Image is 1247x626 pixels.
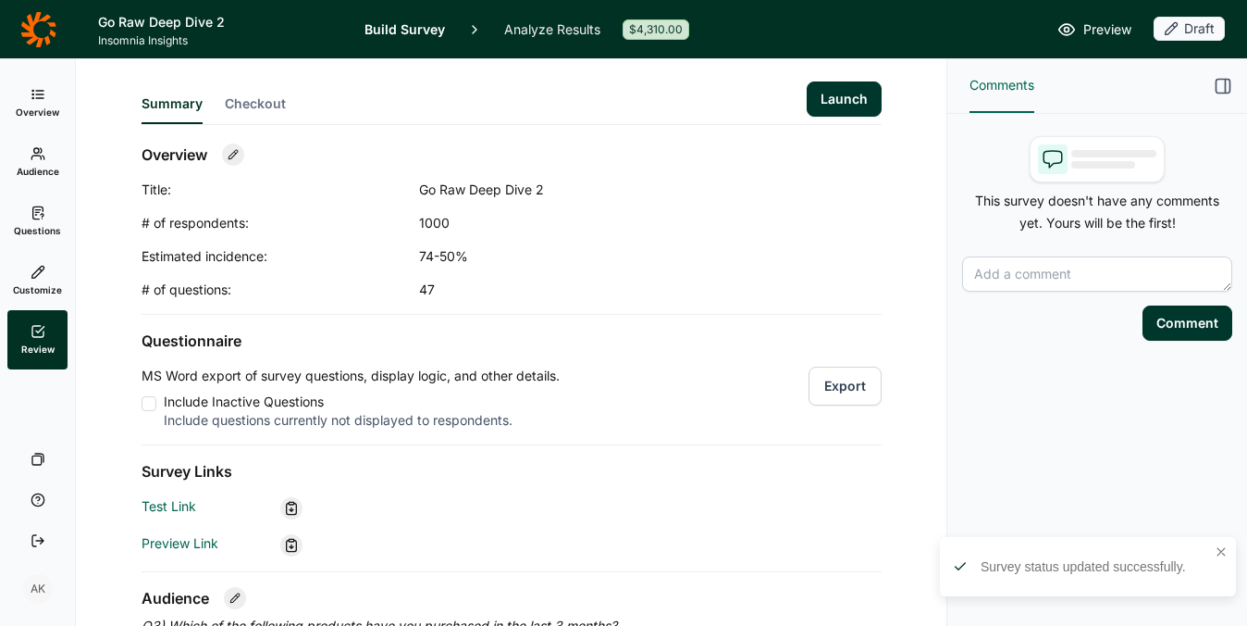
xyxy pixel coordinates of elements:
[164,411,560,430] div: Include questions currently not displayed to respondents.
[142,94,203,124] button: Summary
[7,251,68,310] a: Customize
[1083,19,1131,41] span: Preview
[623,19,689,40] div: $4,310.00
[7,132,68,192] a: Audience
[142,144,207,166] h2: Overview
[164,393,560,411] div: Include Inactive Questions
[21,343,55,356] span: Review
[142,460,882,482] h2: Survey Links
[17,165,59,178] span: Audience
[142,214,419,232] div: # of respondents:
[7,73,68,132] a: Overview
[142,535,218,551] a: Preview Link
[419,281,789,299] div: 47
[13,283,62,296] span: Customize
[225,94,286,113] span: Checkout
[419,214,789,232] div: 1000
[14,224,61,237] span: Questions
[98,11,342,33] h1: Go Raw Deep Dive 2
[962,190,1232,234] p: This survey doesn't have any comments yet. Yours will be the first!
[7,192,68,251] a: Questions
[1057,19,1131,41] a: Preview
[142,498,196,514] a: Test Link
[98,33,342,48] span: Insomnia Insights
[280,497,302,520] div: Copy link
[969,59,1034,113] button: Comments
[142,281,419,299] div: # of questions:
[142,330,882,352] h2: Questionnaire
[142,367,560,385] p: MS Word export of survey questions, display logic, and other details.
[1142,306,1232,341] button: Comment
[280,534,302,557] div: Copy link
[419,181,789,199] div: Go Raw Deep Dive 2
[142,181,419,199] div: Title:
[1154,17,1225,43] button: Draft
[23,574,53,604] div: AK
[7,310,68,369] a: Review
[809,367,882,406] button: Export
[969,74,1034,96] span: Comments
[142,247,419,266] div: Estimated incidence:
[1154,17,1225,41] div: Draft
[142,587,209,609] h2: Audience
[807,81,882,117] button: Launch
[16,106,59,119] span: Overview
[981,557,1208,576] div: Survey status updated successfully.
[419,247,789,266] div: 74-50%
